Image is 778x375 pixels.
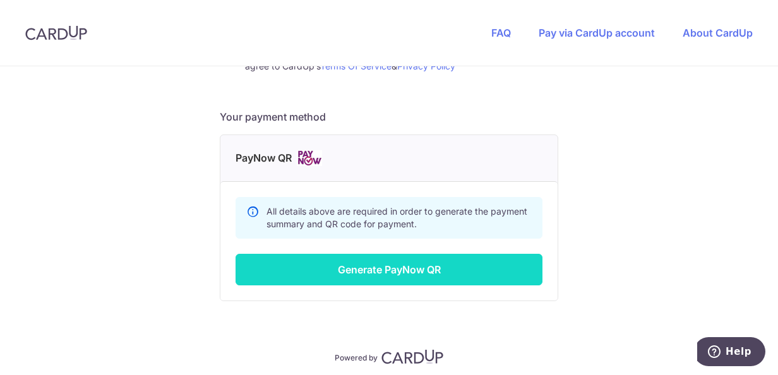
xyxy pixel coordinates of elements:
span: All details above are required in order to generate the payment summary and QR code for payment. [266,206,527,229]
span: PayNow QR [236,150,292,166]
img: Cards logo [297,150,322,166]
iframe: Opens a widget where you can find more information [697,337,765,369]
a: Terms Of Service [320,61,392,71]
h5: Your payment method [220,109,558,124]
button: Generate PayNow QR [236,254,542,285]
a: FAQ [491,27,511,39]
p: Powered by [335,350,378,363]
a: Privacy Policy [397,61,455,71]
a: Pay via CardUp account [539,27,655,39]
img: CardUp [381,349,443,364]
img: CardUp [25,25,87,40]
a: About CardUp [683,27,753,39]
